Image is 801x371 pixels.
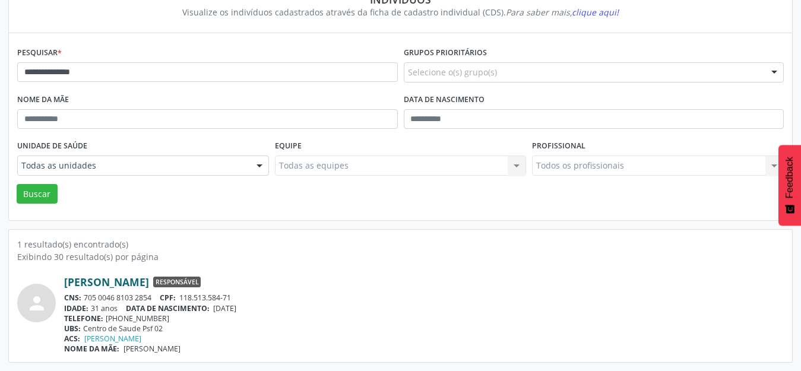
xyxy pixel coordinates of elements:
[275,137,302,156] label: Equipe
[179,293,231,303] span: 118.513.584-71
[126,303,210,313] span: DATA DE NASCIMENTO:
[408,66,497,78] span: Selecione o(s) grupo(s)
[17,137,87,156] label: Unidade de saúde
[532,137,585,156] label: Profissional
[64,313,103,324] span: TELEFONE:
[64,293,81,303] span: CNS:
[404,44,487,62] label: Grupos prioritários
[64,344,119,354] span: NOME DA MÃE:
[506,7,619,18] i: Para saber mais,
[778,145,801,226] button: Feedback - Mostrar pesquisa
[64,275,149,288] a: [PERSON_NAME]
[153,277,201,287] span: Responsável
[17,238,784,250] div: 1 resultado(s) encontrado(s)
[26,293,48,314] i: person
[84,334,141,344] a: [PERSON_NAME]
[160,293,176,303] span: CPF:
[404,91,485,109] label: Data de nascimento
[17,184,58,204] button: Buscar
[572,7,619,18] span: clique aqui!
[64,324,81,334] span: UBS:
[17,250,784,263] div: Exibindo 30 resultado(s) por página
[64,303,88,313] span: IDADE:
[64,293,784,303] div: 705 0046 8103 2854
[64,303,784,313] div: 31 anos
[784,157,795,198] span: Feedback
[17,91,69,109] label: Nome da mãe
[64,313,784,324] div: [PHONE_NUMBER]
[64,324,784,334] div: Centro de Saude Psf 02
[64,334,80,344] span: ACS:
[124,344,181,354] span: [PERSON_NAME]
[17,44,62,62] label: Pesquisar
[21,160,245,172] span: Todas as unidades
[26,6,775,18] div: Visualize os indivíduos cadastrados através da ficha de cadastro individual (CDS).
[213,303,236,313] span: [DATE]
